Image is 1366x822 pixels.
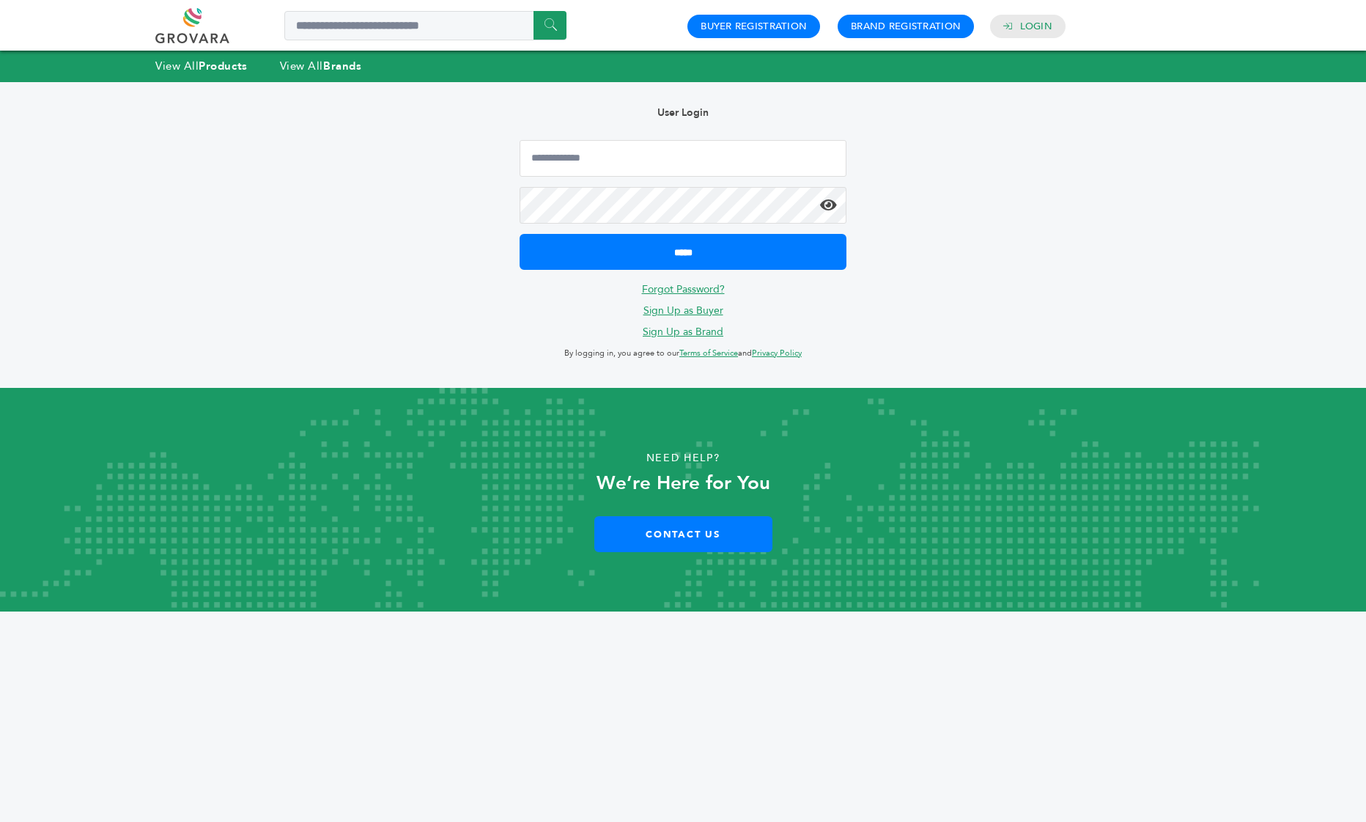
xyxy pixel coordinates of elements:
[642,282,725,296] a: Forgot Password?
[520,140,846,177] input: Email Address
[280,59,362,73] a: View AllBrands
[594,516,772,552] a: Contact Us
[597,470,770,496] strong: We’re Here for You
[1020,20,1052,33] a: Login
[752,348,802,359] a: Privacy Policy
[851,20,961,33] a: Brand Registration
[155,59,248,73] a: View AllProducts
[643,304,723,318] a: Sign Up as Buyer
[284,11,566,40] input: Search a product or brand...
[520,345,846,362] p: By logging in, you agree to our and
[68,447,1298,469] p: Need Help?
[657,106,709,120] b: User Login
[701,20,807,33] a: Buyer Registration
[199,59,247,73] strong: Products
[679,348,738,359] a: Terms of Service
[520,187,846,224] input: Password
[323,59,361,73] strong: Brands
[643,325,723,339] a: Sign Up as Brand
